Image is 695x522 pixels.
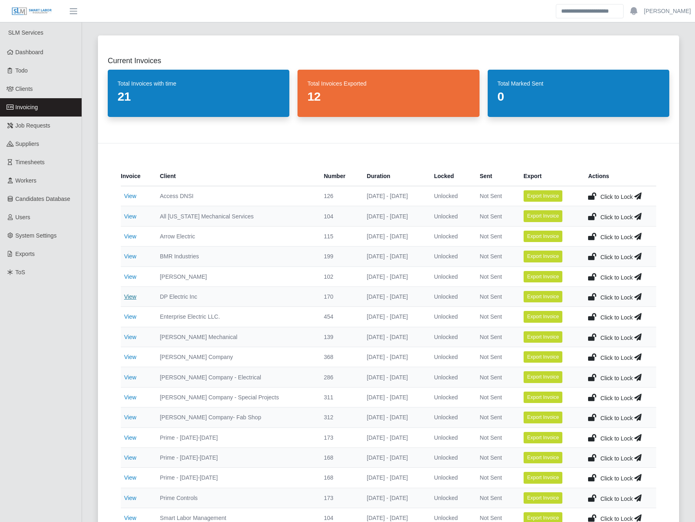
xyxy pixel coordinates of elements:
td: Unlocked [427,247,473,267]
td: BMR Industries [153,247,318,267]
td: Unlocked [427,468,473,488]
span: Timesheets [16,159,45,165]
button: Export Invoice [524,271,563,282]
td: 173 [317,488,360,508]
a: View [124,334,136,340]
td: 286 [317,367,360,387]
span: Invoicing [16,104,38,110]
button: Export Invoice [524,472,563,483]
span: Click to Lock [600,435,633,442]
td: Not Sent [473,247,517,267]
span: Click to Lock [600,395,633,401]
input: Search [556,4,624,18]
td: 173 [317,427,360,447]
a: View [124,414,136,421]
td: [DATE] - [DATE] [360,307,428,327]
td: Enterprise Electric LLC. [153,307,318,327]
span: ToS [16,269,25,275]
span: Candidates Database [16,196,71,202]
td: Not Sent [473,327,517,347]
td: [DATE] - [DATE] [360,447,428,467]
dd: 0 [497,89,659,104]
a: View [124,233,136,240]
td: [DATE] - [DATE] [360,347,428,367]
a: View [124,313,136,320]
a: View [124,374,136,381]
td: 168 [317,447,360,467]
button: Export Invoice [524,311,563,322]
a: View [124,253,136,260]
td: 454 [317,307,360,327]
td: Unlocked [427,367,473,387]
span: Click to Lock [600,375,633,381]
button: Export Invoice [524,331,563,343]
button: Export Invoice [524,432,563,443]
td: Unlocked [427,347,473,367]
button: Export Invoice [524,412,563,423]
th: Actions [582,166,656,186]
td: [DATE] - [DATE] [360,226,428,246]
td: Prime - [DATE]-[DATE] [153,427,318,447]
span: Users [16,214,31,220]
td: Unlocked [427,407,473,427]
td: 312 [317,407,360,427]
td: [PERSON_NAME] Mechanical [153,327,318,347]
span: Click to Lock [600,194,633,200]
td: 139 [317,327,360,347]
a: View [124,273,136,280]
button: Export Invoice [524,492,563,504]
td: 170 [317,286,360,306]
td: Unlocked [427,267,473,286]
td: [DATE] - [DATE] [360,387,428,407]
td: Not Sent [473,267,517,286]
span: Click to Lock [600,234,633,240]
td: [DATE] - [DATE] [360,427,428,447]
td: Unlocked [427,286,473,306]
span: Click to Lock [600,496,633,502]
td: [DATE] - [DATE] [360,286,428,306]
span: SLM Services [8,29,43,36]
td: 311 [317,387,360,407]
td: Access DNSI [153,186,318,206]
td: DP Electric Inc [153,286,318,306]
span: Click to Lock [600,415,633,421]
td: Unlocked [427,226,473,246]
td: Not Sent [473,367,517,387]
img: SLM Logo [11,7,52,16]
td: [DATE] - [DATE] [360,247,428,267]
td: 115 [317,226,360,246]
td: [DATE] - [DATE] [360,367,428,387]
a: [PERSON_NAME] [644,7,691,15]
td: Unlocked [427,327,473,347]
a: View [124,193,136,199]
td: Unlocked [427,387,473,407]
td: Prime Controls [153,488,318,508]
td: 368 [317,347,360,367]
span: Click to Lock [600,294,633,301]
td: [DATE] - [DATE] [360,468,428,488]
td: Not Sent [473,206,517,226]
span: Suppliers [16,141,39,147]
td: [PERSON_NAME] [153,267,318,286]
a: View [124,495,136,501]
a: View [124,213,136,220]
button: Export Invoice [524,190,563,202]
span: Click to Lock [600,254,633,260]
th: Sent [473,166,517,186]
span: Click to Lock [600,274,633,281]
span: Dashboard [16,49,44,55]
button: Export Invoice [524,452,563,463]
button: Export Invoice [524,251,563,262]
dd: 12 [307,89,469,104]
span: System Settings [16,232,57,239]
span: Click to Lock [600,214,633,220]
a: View [124,474,136,481]
td: Not Sent [473,447,517,467]
td: 104 [317,206,360,226]
td: 126 [317,186,360,206]
dt: Total Marked Sent [497,79,659,88]
a: View [124,434,136,441]
td: Not Sent [473,468,517,488]
button: Export Invoice [524,371,563,383]
h2: Current Invoices [108,55,669,66]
